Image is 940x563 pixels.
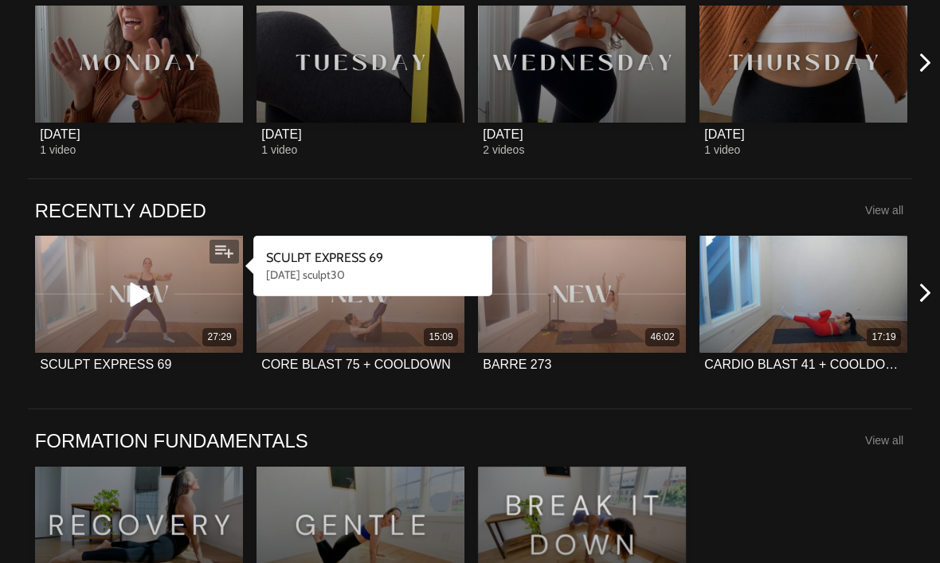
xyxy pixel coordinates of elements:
span: 1 video [704,143,740,156]
a: MONDAY[DATE]1 video [35,6,243,156]
span: 1 video [40,143,76,156]
div: CORE BLAST 75 + COOLDOWN [261,357,451,372]
div: BARRE 273 [483,357,551,372]
a: View all [865,204,903,217]
a: View all [865,434,903,447]
a: TUESDAY[DATE]1 video [257,6,464,156]
span: 2 videos [483,143,524,156]
a: CORE BLAST 75 + COOLDOWN15:09CORE BLAST 75 + COOLDOWN [257,236,464,386]
div: [DATE] [261,127,301,142]
div: CARDIO BLAST 41 + COOLDOWN [704,357,902,372]
a: CARDIO BLAST 41 + COOLDOWN17:19CARDIO BLAST 41 + COOLDOWN [699,236,907,386]
a: SCULPT EXPRESS 6927:29SCULPT EXPRESS 69 [35,236,243,386]
button: Add to my list [210,240,239,264]
a: BARRE 27346:02BARRE 273 [478,236,686,386]
div: [DATE] [40,127,80,142]
a: WEDNESDAY[DATE]2 videos [478,6,686,156]
div: [DATE] [704,127,744,142]
div: 15:09 [429,330,453,344]
div: [DATE] [483,127,523,142]
div: 17:19 [872,330,896,344]
a: RECENTLY ADDED [35,198,206,223]
div: 27:29 [208,330,232,344]
div: SCULPT EXPRESS 69 [40,357,171,372]
div: 46:02 [651,330,675,344]
a: FORMATION FUNDAMENTALS [35,428,308,453]
a: THURSDAY[DATE]1 video [699,6,907,156]
div: [DATE] sculpt30 [266,267,480,283]
span: 1 video [261,143,297,156]
strong: SCULPT EXPRESS 69 [266,250,383,265]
